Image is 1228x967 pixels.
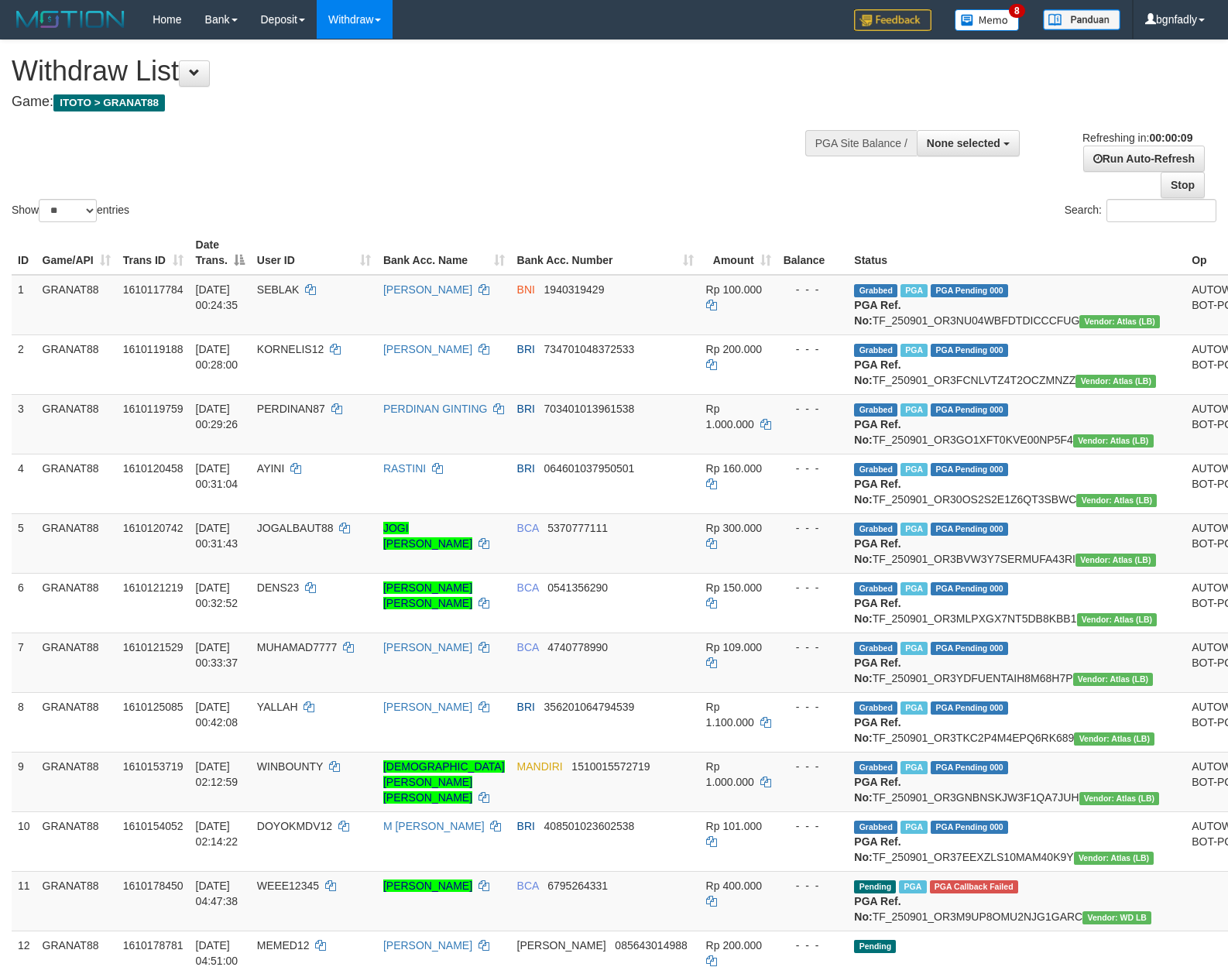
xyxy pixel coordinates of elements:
[196,522,238,550] span: [DATE] 00:31:43
[383,880,472,892] a: [PERSON_NAME]
[1074,732,1154,746] span: Vendor URL: https://dashboard.q2checkout.com/secure
[784,759,842,774] div: - - -
[117,231,190,275] th: Trans ID: activate to sort column ascending
[1082,911,1151,924] span: Vendor URL: https://dashboard.q2checkout.com/secure
[36,275,117,335] td: GRANAT88
[196,462,238,490] span: [DATE] 00:31:04
[12,513,36,573] td: 5
[784,640,842,655] div: - - -
[848,231,1185,275] th: Status
[899,880,926,893] span: Marked by bgnabdullah
[706,760,754,788] span: Rp 1.000.000
[517,939,606,952] span: [PERSON_NAME]
[854,537,900,565] b: PGA Ref. No:
[706,462,762,475] span: Rp 160.000
[1077,613,1158,626] span: Vendor URL: https://dashboard.q2checkout.com/secure
[848,811,1185,871] td: TF_250901_OR37EEXZLS10MAM40K9Y
[123,522,184,534] span: 1610120742
[196,283,238,311] span: [DATE] 00:24:35
[196,939,238,967] span: [DATE] 04:51:00
[36,811,117,871] td: GRANAT88
[706,522,762,534] span: Rp 300.000
[1043,9,1120,30] img: panduan.png
[12,275,36,335] td: 1
[517,462,535,475] span: BRI
[917,130,1020,156] button: None selected
[1149,132,1192,144] strong: 00:00:09
[547,522,608,534] span: Copy 5370777111 to clipboard
[123,939,184,952] span: 1610178781
[196,820,238,848] span: [DATE] 02:14:22
[123,820,184,832] span: 1610154052
[196,701,238,729] span: [DATE] 00:42:08
[1065,199,1216,222] label: Search:
[854,478,900,506] b: PGA Ref. No:
[854,776,900,804] b: PGA Ref. No:
[927,137,1000,149] span: None selected
[123,701,184,713] span: 1610125085
[854,9,931,31] img: Feedback.jpg
[854,403,897,417] span: Grabbed
[777,231,849,275] th: Balance
[848,513,1185,573] td: TF_250901_OR3BVW3Y7SERMUFA43RI
[900,284,928,297] span: Marked by bgndara
[784,818,842,834] div: - - -
[383,581,472,609] a: [PERSON_NAME] [PERSON_NAME]
[784,461,842,476] div: - - -
[36,871,117,931] td: GRANAT88
[36,573,117,633] td: GRANAT88
[517,820,535,832] span: BRI
[196,880,238,907] span: [DATE] 04:47:38
[123,581,184,594] span: 1610121219
[854,523,897,536] span: Grabbed
[784,341,842,357] div: - - -
[383,462,426,475] a: RASTINI
[544,283,605,296] span: Copy 1940319429 to clipboard
[706,820,762,832] span: Rp 101.000
[784,699,842,715] div: - - -
[12,752,36,811] td: 9
[12,454,36,513] td: 4
[257,701,298,713] span: YALLAH
[1075,375,1156,388] span: Vendor URL: https://dashboard.q2checkout.com/secure
[196,403,238,430] span: [DATE] 00:29:26
[12,199,129,222] label: Show entries
[257,343,324,355] span: KORNELIS12
[36,454,117,513] td: GRANAT88
[544,820,635,832] span: Copy 408501023602538 to clipboard
[257,939,310,952] span: MEMED12
[805,130,917,156] div: PGA Site Balance /
[1073,673,1154,686] span: Vendor URL: https://dashboard.q2checkout.com/secure
[784,878,842,893] div: - - -
[517,343,535,355] span: BRI
[196,343,238,371] span: [DATE] 00:28:00
[900,523,928,536] span: Marked by bgnabdullah
[848,275,1185,335] td: TF_250901_OR3NU04WBFDTDICCCFUG
[931,761,1008,774] span: PGA Pending
[257,760,323,773] span: WINBOUNTY
[931,821,1008,834] span: PGA Pending
[700,231,777,275] th: Amount: activate to sort column ascending
[1161,172,1205,198] a: Stop
[547,880,608,892] span: Copy 6795264331 to clipboard
[854,895,900,923] b: PGA Ref. No:
[784,580,842,595] div: - - -
[544,701,635,713] span: Copy 356201064794539 to clipboard
[854,582,897,595] span: Grabbed
[706,939,762,952] span: Rp 200.000
[1075,554,1156,567] span: Vendor URL: https://dashboard.q2checkout.com/secure
[900,642,928,655] span: Marked by bgnabdullah
[1074,852,1154,865] span: Vendor URL: https://dashboard.q2checkout.com/secure
[517,880,539,892] span: BCA
[544,462,635,475] span: Copy 064601037950501 to clipboard
[36,394,117,454] td: GRANAT88
[1079,792,1160,805] span: Vendor URL: https://dashboard.q2checkout.com/secure
[517,403,535,415] span: BRI
[854,880,896,893] span: Pending
[1073,434,1154,447] span: Vendor URL: https://dashboard.q2checkout.com/secure
[900,463,928,476] span: Marked by bgnabdullah
[257,820,332,832] span: DOYOKMDV12
[123,880,184,892] span: 1610178450
[257,581,299,594] span: DENS23
[517,701,535,713] span: BRI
